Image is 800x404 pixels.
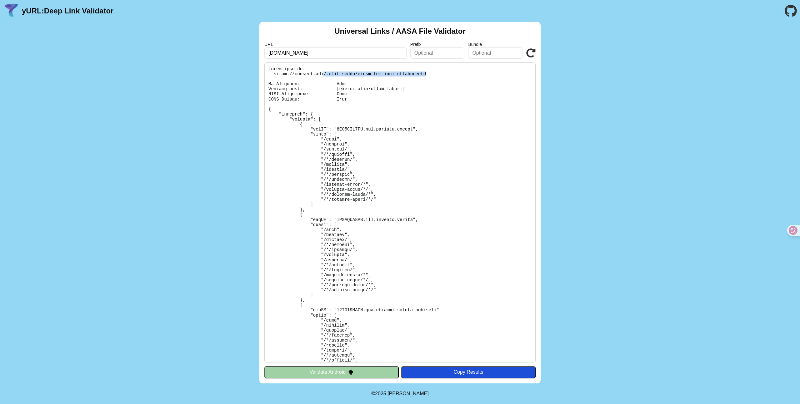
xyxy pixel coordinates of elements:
button: Validate Android [264,366,399,378]
a: Michael Ibragimchayev's Personal Site [387,391,429,396]
h2: Universal Links / AASA File Validator [334,27,466,36]
pre: Lorem ipsu do: sitam://consect.adi/.elit-seddo/eiusm-tem-inci-utlaboreetd Ma Aliquaen: Admi Venia... [264,62,536,362]
div: Copy Results [404,369,532,375]
label: Prefix [410,42,465,47]
footer: © [371,383,428,404]
input: Optional [410,47,465,59]
span: 2025 [375,391,386,396]
img: droidIcon.svg [348,369,353,375]
button: Copy Results [401,366,536,378]
a: yURL:Deep Link Validator [22,7,113,15]
img: yURL Logo [3,3,19,19]
label: URL [264,42,407,47]
input: Optional [468,47,522,59]
input: Required [264,47,407,59]
label: Bundle [468,42,522,47]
